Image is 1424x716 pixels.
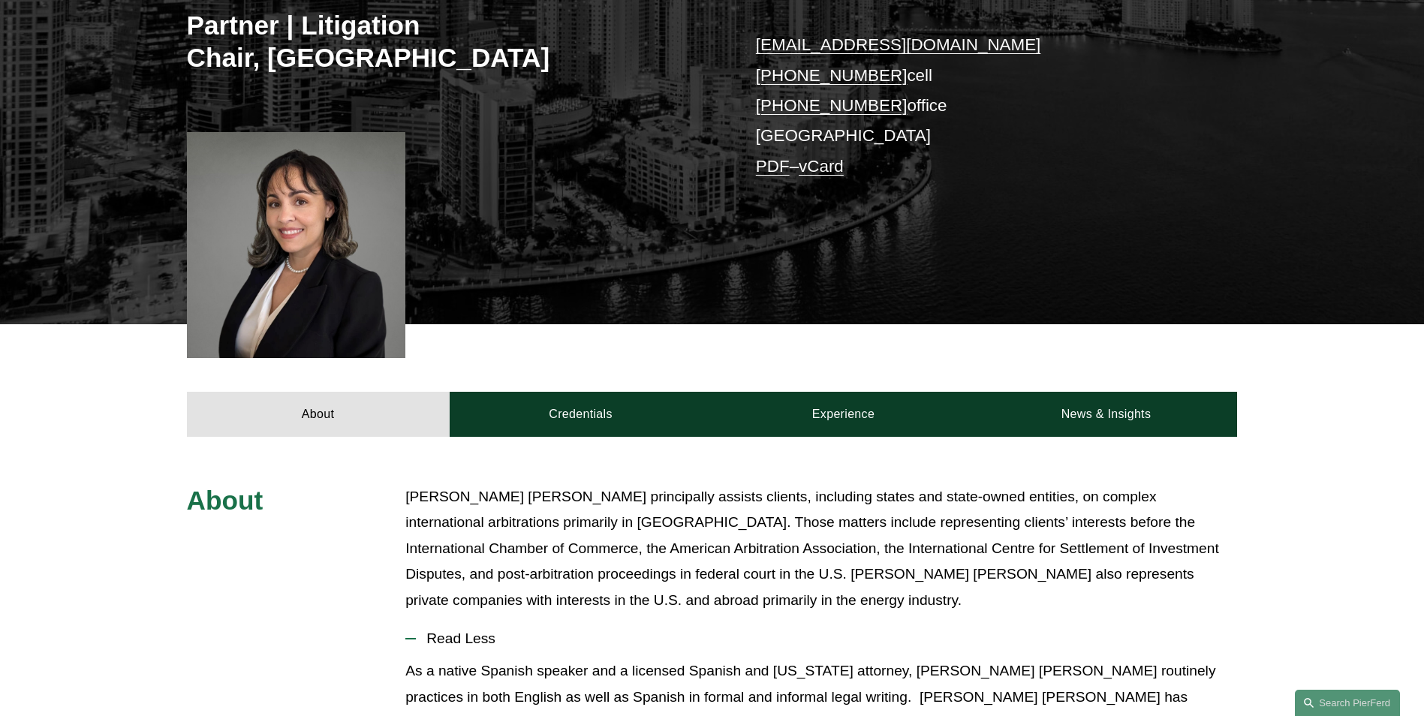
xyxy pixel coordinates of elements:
a: Credentials [450,392,712,437]
span: Read Less [416,630,1237,647]
a: Search this site [1295,690,1400,716]
a: PDF [756,157,790,176]
h3: Partner | Litigation Chair, [GEOGRAPHIC_DATA] [187,9,712,74]
span: About [187,486,263,515]
button: Read Less [405,619,1237,658]
a: Experience [712,392,975,437]
a: [PHONE_NUMBER] [756,96,908,115]
p: cell office [GEOGRAPHIC_DATA] – [756,30,1194,182]
a: About [187,392,450,437]
a: vCard [799,157,844,176]
a: News & Insights [974,392,1237,437]
p: [PERSON_NAME] [PERSON_NAME] principally assists clients, including states and state-owned entitie... [405,484,1237,614]
a: [PHONE_NUMBER] [756,66,908,85]
a: [EMAIL_ADDRESS][DOMAIN_NAME] [756,35,1040,54]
